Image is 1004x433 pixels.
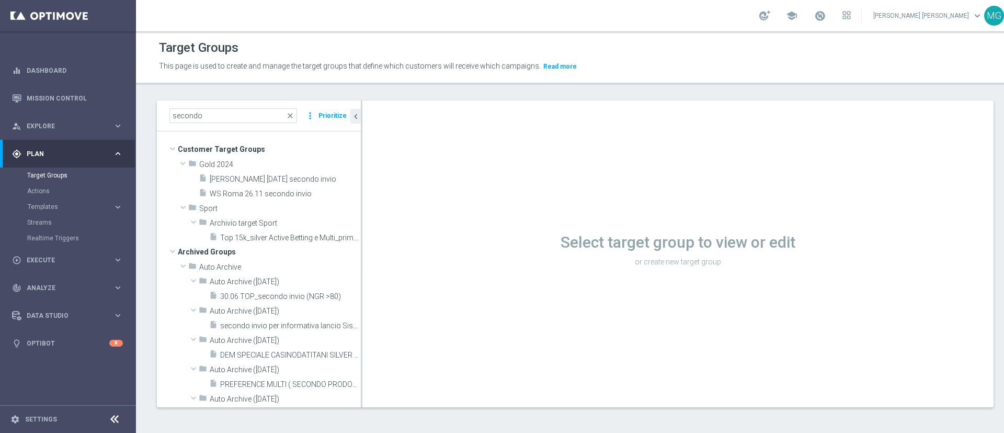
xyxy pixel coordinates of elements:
button: gps_fixed Plan keyboard_arrow_right [12,150,123,158]
div: Streams [27,215,135,230]
div: Templates [27,199,135,215]
span: close [286,112,294,120]
span: Analyze [27,285,113,291]
span: PREFERENCE MULTI ( SECONDO PRODOTTO CASINO ) GGR M02 &gt; 0 -STABLE 05.03 [220,380,361,389]
button: Prioritize [317,109,348,123]
div: Actions [27,183,135,199]
i: settings [10,415,20,424]
div: Plan [12,149,113,159]
i: keyboard_arrow_right [113,202,123,212]
i: insert_drive_file [209,350,218,362]
div: Templates [28,204,113,210]
i: folder [188,203,197,215]
i: insert_drive_file [209,291,218,303]
i: folder [199,276,207,288]
div: Target Groups [27,168,135,183]
i: keyboard_arrow_right [113,255,123,265]
div: Optibot [12,329,123,357]
p: or create new target group [362,257,994,267]
i: keyboard_arrow_right [113,121,123,131]
span: Execute [27,257,113,263]
span: Archived Groups [178,245,361,259]
button: Data Studio keyboard_arrow_right [12,312,123,320]
a: Streams [27,218,109,227]
i: folder [199,394,207,406]
i: track_changes [12,283,21,293]
a: Dashboard [27,57,123,84]
i: folder [188,159,197,171]
i: person_search [12,121,21,131]
div: Mission Control [12,84,123,112]
h1: Target Groups [159,40,238,55]
div: Data Studio [12,311,113,320]
i: folder [199,364,207,376]
div: Analyze [12,283,113,293]
span: This page is used to create and manage the target groups that define which customers will receive... [159,62,541,70]
span: Archivio target Sport [210,219,361,228]
button: lightbulb Optibot 8 [12,339,123,348]
button: equalizer Dashboard [12,66,123,75]
span: Plan [27,151,113,157]
span: secondo invio per informativa lancio Sisal Roulette Italia [220,321,361,330]
a: Mission Control [27,84,123,112]
div: Explore [12,121,113,131]
span: Auto Archive (2022-12-28) [210,277,361,286]
button: Templates keyboard_arrow_right [27,203,123,211]
i: folder [188,262,197,274]
i: lightbulb [12,339,21,348]
i: insert_drive_file [199,174,207,186]
i: folder [199,218,207,230]
button: chevron_left [350,109,361,124]
button: Read more [542,61,578,72]
input: Quick find group or folder [169,108,297,123]
a: Optibot [27,329,109,357]
span: DEM SPECIALE CASINODATITANI SILVER SECONDO INVIO [220,351,361,360]
span: school [786,10,797,21]
div: Dashboard [12,57,123,84]
span: Auto Archive [199,263,361,272]
span: Gold 2024 [199,160,361,169]
i: keyboard_arrow_right [113,283,123,293]
span: WS Roma 26.11 secondo invio [210,190,361,198]
i: keyboard_arrow_right [113,149,123,159]
i: insert_drive_file [209,232,218,245]
span: Auto Archive (2024-09-02) [210,365,361,374]
button: person_search Explore keyboard_arrow_right [12,122,123,130]
a: Settings [25,416,57,423]
div: Execute [12,256,113,265]
div: MG [984,6,1004,26]
a: Target Groups [27,171,109,180]
h1: Select target group to view or edit [362,233,994,252]
i: chevron_left [351,112,361,121]
span: Templates [28,204,102,210]
div: Realtime Triggers [27,230,135,246]
i: keyboard_arrow_right [113,310,123,320]
a: Actions [27,187,109,195]
span: Customer Target Groups [178,142,361,157]
a: [PERSON_NAME] [PERSON_NAME]keyboard_arrow_down [872,8,984,24]
span: Auto Archive (2023-03-30) [210,307,361,316]
i: equalizer [12,66,21,75]
span: 30.06 TOP_secondo invio (NGR &gt;80) [220,292,361,301]
span: Top 15k_silver Active Betting e Multi_primo-secondo prodotto pref. Sport_24.05.23_No_tipster [220,234,361,242]
span: Explore [27,123,113,129]
span: WS Puglia 25.09.25 secondo invio [210,175,361,184]
i: play_circle_outline [12,256,21,265]
i: folder [199,306,207,318]
button: play_circle_outline Execute keyboard_arrow_right [12,256,123,264]
button: Mission Control [12,94,123,103]
span: Data Studio [27,313,113,319]
a: Realtime Triggers [27,234,109,242]
button: track_changes Analyze keyboard_arrow_right [12,284,123,292]
i: gps_fixed [12,149,21,159]
span: Sport [199,204,361,213]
